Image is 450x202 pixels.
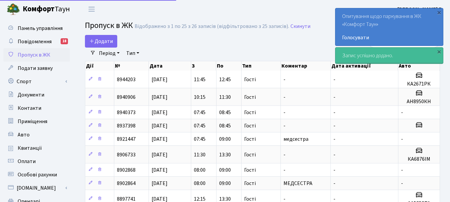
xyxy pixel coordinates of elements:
[85,35,117,48] a: Додати
[219,180,231,187] span: 09:00
[135,23,289,30] div: Відображено з 1 по 25 з 26 записів (відфільтровано з 25 записів).
[283,180,312,187] span: МЕДСЕСТРА
[3,128,70,141] a: Авто
[194,135,206,143] span: 07:45
[3,48,70,62] a: Пропуск в ЖК
[18,51,50,59] span: Пропуск в ЖК
[194,94,206,101] span: 10:15
[401,99,437,105] h5: АН8950КН
[219,166,231,174] span: 09:00
[61,38,68,44] div: 18
[3,168,70,181] a: Особові рахунки
[401,180,403,187] span: -
[23,4,55,14] b: Комфорт
[194,76,206,83] span: 11:45
[219,94,231,101] span: 11:30
[283,166,285,174] span: -
[216,61,241,71] th: По
[18,118,47,125] span: Приміщення
[244,77,256,82] span: Гості
[3,181,70,195] a: [DOMAIN_NAME]
[194,180,206,187] span: 08:00
[96,48,122,59] a: Період
[241,61,281,71] th: Тип
[18,38,52,45] span: Повідомлення
[117,151,136,158] span: 8906733
[3,75,70,88] a: Спорт
[152,151,168,158] span: [DATE]
[290,23,310,30] a: Скинути
[281,61,331,71] th: Коментар
[117,166,136,174] span: 8902868
[18,91,44,99] span: Документи
[283,94,285,101] span: -
[149,61,191,71] th: Дата
[3,115,70,128] a: Приміщення
[3,22,70,35] a: Панель управління
[335,48,443,64] div: Запис успішно додано.
[244,110,256,115] span: Гості
[333,122,335,129] span: -
[401,166,403,174] span: -
[3,88,70,101] a: Документи
[397,5,442,13] a: [PERSON_NAME] Г.
[333,109,335,116] span: -
[244,123,256,128] span: Гості
[152,109,168,116] span: [DATE]
[244,152,256,157] span: Гості
[152,180,168,187] span: [DATE]
[244,136,256,142] span: Гості
[18,144,42,152] span: Квитанції
[398,61,440,71] th: Авто
[333,151,335,158] span: -
[283,76,285,83] span: -
[331,61,398,71] th: Дата активації
[152,76,168,83] span: [DATE]
[219,151,231,158] span: 13:30
[333,76,335,83] span: -
[152,122,168,129] span: [DATE]
[117,76,136,83] span: 8944203
[18,25,63,32] span: Панель управління
[436,9,442,16] div: ×
[114,61,149,71] th: №
[342,34,436,42] a: Голосувати
[333,180,335,187] span: -
[194,109,206,116] span: 07:45
[194,166,206,174] span: 08:00
[117,122,136,129] span: 8937398
[283,135,308,143] span: медсестра
[333,135,335,143] span: -
[18,104,41,112] span: Контакти
[3,101,70,115] a: Контакти
[283,151,285,158] span: -
[244,196,256,202] span: Гості
[194,151,206,158] span: 11:30
[244,167,256,173] span: Гості
[152,94,168,101] span: [DATE]
[7,3,20,16] img: logo.png
[283,109,285,116] span: -
[85,61,114,71] th: Дії
[401,135,403,143] span: -
[124,48,142,59] a: Тип
[85,20,133,31] span: Пропуск в ЖК
[117,135,136,143] span: 8921447
[18,131,30,138] span: Авто
[117,94,136,101] span: 8940906
[23,4,70,15] span: Таун
[401,81,437,87] h5: КА2671РК
[3,141,70,155] a: Квитанції
[333,94,335,101] span: -
[117,109,136,116] span: 8940373
[89,38,113,45] span: Додати
[3,35,70,48] a: Повідомлення18
[219,109,231,116] span: 08:45
[219,76,231,83] span: 12:45
[244,95,256,100] span: Гості
[18,171,57,178] span: Особові рахунки
[397,6,442,13] b: [PERSON_NAME] Г.
[244,181,256,186] span: Гості
[117,180,136,187] span: 8902864
[83,4,100,15] button: Переключити навігацію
